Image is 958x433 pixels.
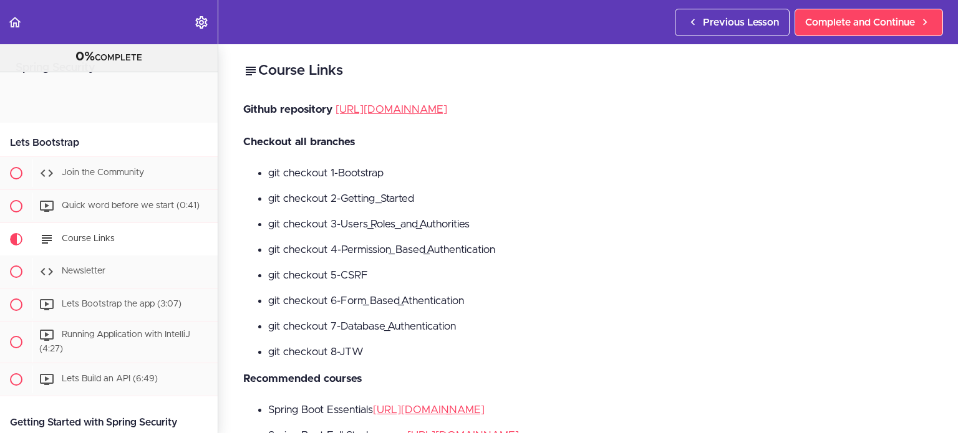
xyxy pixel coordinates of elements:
span: Lets Build an API (6:49) [62,374,158,383]
li: git checkout 4-Permission_Based_Authentication [268,242,933,258]
li: Spring Boot Essentials [268,402,933,418]
a: [URL][DOMAIN_NAME] [373,404,485,415]
li: git checkout 1-Bootstrap [268,165,933,181]
span: Lets Bootstrap the app (3:07) [62,300,181,308]
span: 0% [75,50,95,63]
strong: Github repository [243,104,332,115]
svg: Back to course curriculum [7,15,22,30]
span: Newsletter [62,267,105,275]
span: Join the Community [62,168,144,177]
li: git checkout 7-Database_Authentication [268,318,933,335]
strong: Checkout all branches [243,136,355,147]
span: Previous Lesson [703,15,779,30]
li: git checkout 5-CSRF [268,267,933,283]
span: Course Links [62,234,115,243]
li: git checkout 2-Getting_Started [268,191,933,207]
li: git checkout 6-Form_Based_Athentication [268,293,933,309]
span: Complete and Continue [805,15,915,30]
a: [URL][DOMAIN_NAME] [336,104,447,115]
li: git checkout 8-JTW [268,344,933,360]
li: git checkout 3-Users_Roles_and_Authorities [268,216,933,232]
div: COMPLETE [16,49,202,65]
svg: Settings Menu [194,15,209,30]
a: Previous Lesson [675,9,790,36]
h2: Course Links [243,60,933,82]
strong: Recommended courses [243,373,362,384]
a: Complete and Continue [795,9,943,36]
span: Quick word before we start (0:41) [62,201,200,210]
span: Running Application with IntelliJ (4:27) [39,330,190,353]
